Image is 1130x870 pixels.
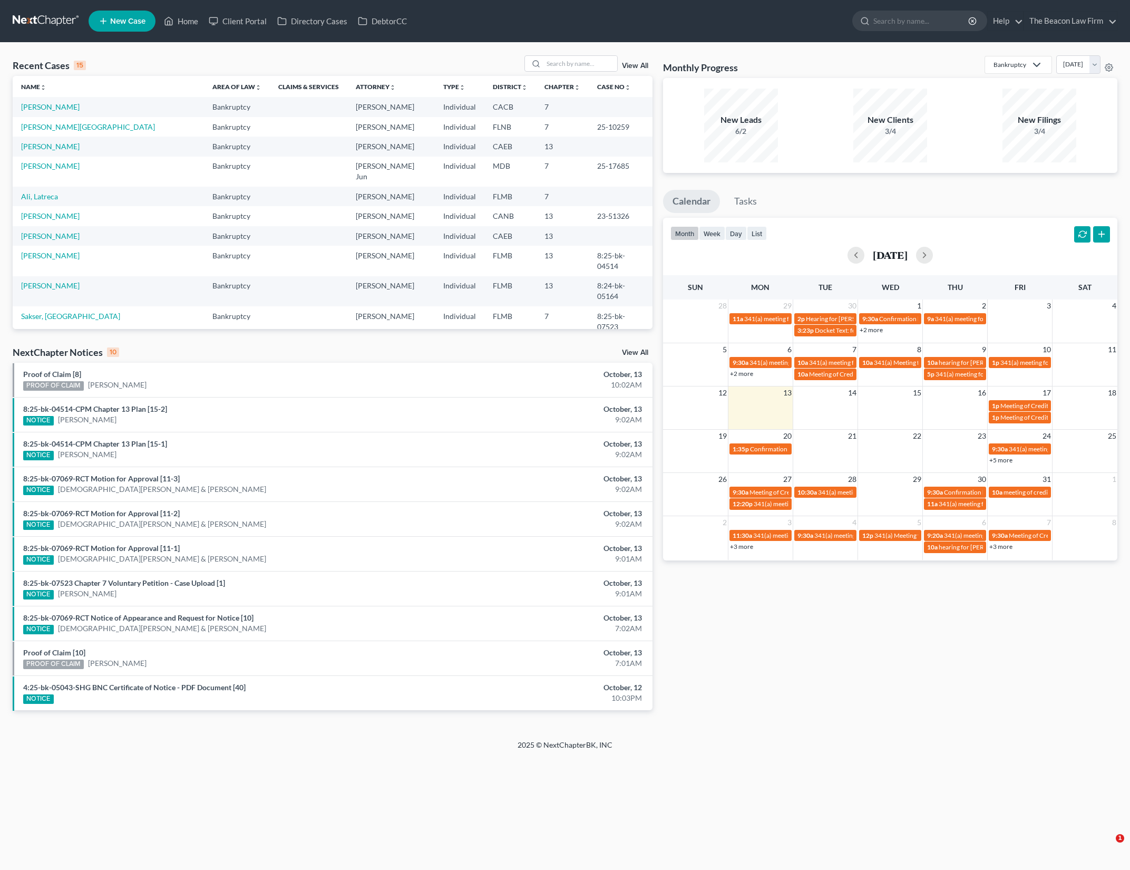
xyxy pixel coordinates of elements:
td: 8:24-bk-05164 [589,276,653,306]
span: 23 [977,430,987,442]
a: [PERSON_NAME][GEOGRAPHIC_DATA] [21,122,155,131]
span: Meeting of Creditors for [PERSON_NAME] & [PERSON_NAME] [809,370,982,378]
td: 7 [536,187,589,206]
div: 10:02AM [443,380,642,390]
td: 13 [536,246,589,276]
span: 12p [862,531,873,539]
td: FLMB [484,187,536,206]
div: NOTICE [23,486,54,495]
span: 29 [912,473,922,486]
a: 8:25-bk-07069-RCT Motion for Approval [11-3] [23,474,180,483]
span: 12 [717,386,728,399]
td: Bankruptcy [204,226,270,246]
span: 28 [717,299,728,312]
td: CANB [484,206,536,226]
a: Districtunfold_more [493,83,528,91]
td: Individual [435,246,484,276]
span: 341(a) meeting for [PERSON_NAME] & [PERSON_NAME] [809,359,967,366]
td: MDB [484,157,536,187]
button: day [725,226,747,240]
a: 8:25-bk-07069-RCT Motion for Approval [11-2] [23,509,180,518]
span: 341(a) meeting for [PERSON_NAME] [1009,445,1110,453]
a: 8:25-bk-04514-CPM Chapter 13 Plan [15-1] [23,439,167,448]
span: 10a [927,359,938,366]
span: 341(a) meeting for [PERSON_NAME] [818,488,920,496]
div: 3/4 [1002,126,1076,137]
i: unfold_more [574,84,580,91]
td: Bankruptcy [204,306,270,336]
td: Bankruptcy [204,187,270,206]
span: 9:30a [992,445,1008,453]
a: [PERSON_NAME] [21,102,80,111]
span: 4 [1111,299,1117,312]
span: 5 [916,516,922,529]
div: New Leads [704,114,778,126]
td: FLMB [484,276,536,306]
td: 25-10259 [589,117,653,137]
span: 1p [992,359,999,366]
i: unfold_more [625,84,631,91]
td: [PERSON_NAME] [347,246,434,276]
span: 341(a) Meeting for [PERSON_NAME] [874,531,977,539]
div: 7:01AM [443,658,642,669]
span: 9:30a [992,531,1008,539]
div: 2025 © NextChapterBK, INC [265,740,865,759]
div: 9:02AM [443,519,642,529]
div: NOTICE [23,416,54,426]
a: [PERSON_NAME] [88,658,147,669]
td: CACB [484,97,536,117]
a: Directory Cases [272,12,353,31]
span: 6 [786,343,793,356]
td: Individual [435,117,484,137]
td: Individual [435,97,484,117]
td: Bankruptcy [204,117,270,137]
span: New Case [110,17,145,25]
i: unfold_more [521,84,528,91]
td: 13 [536,206,589,226]
td: 13 [536,137,589,156]
button: list [747,226,767,240]
div: NOTICE [23,625,54,634]
span: Confirmation hearing for [PERSON_NAME] & [PERSON_NAME] [879,315,1055,323]
span: 30 [847,299,858,312]
div: 9:01AM [443,588,642,599]
div: NOTICE [23,590,54,600]
span: 29 [782,299,793,312]
div: 9:01AM [443,554,642,564]
td: 13 [536,226,589,246]
span: 10a [797,370,808,378]
td: CAEB [484,226,536,246]
a: 8:25-bk-07069-RCT Notice of Appearance and Request for Notice [10] [23,613,254,622]
span: Sun [688,283,703,292]
div: October, 13 [443,473,642,484]
span: 26 [717,473,728,486]
td: Individual [435,276,484,306]
a: [PERSON_NAME] [21,211,80,220]
td: Bankruptcy [204,206,270,226]
span: 10 [1041,343,1052,356]
span: 341(a) meeting for [PERSON_NAME] [814,531,916,539]
span: 16 [977,386,987,399]
span: 9:30a [927,488,943,496]
a: [PERSON_NAME] [58,588,116,599]
a: DebtorCC [353,12,412,31]
a: [DEMOGRAPHIC_DATA][PERSON_NAME] & [PERSON_NAME] [58,554,266,564]
span: Confirmation Hearing for [PERSON_NAME] [750,445,871,453]
span: 1 [916,299,922,312]
td: [PERSON_NAME] [347,276,434,306]
a: Area of Lawunfold_more [212,83,261,91]
span: Docket Text: for [PERSON_NAME] and [PERSON_NAME] [815,326,971,334]
span: 1 [1111,473,1117,486]
span: 341(a) Meeting for [PERSON_NAME] [874,359,976,366]
a: +2 more [860,326,883,334]
div: NOTICE [23,451,54,460]
a: [DEMOGRAPHIC_DATA][PERSON_NAME] & [PERSON_NAME] [58,623,266,634]
h3: Monthly Progress [663,61,738,74]
span: 30 [977,473,987,486]
span: 9:30a [733,488,748,496]
td: Individual [435,306,484,336]
td: Individual [435,157,484,187]
span: 9:30a [733,359,748,366]
span: Meeting of Creditors for [PERSON_NAME] [1000,402,1117,410]
span: 341(a) meeting for [PERSON_NAME] [744,315,846,323]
